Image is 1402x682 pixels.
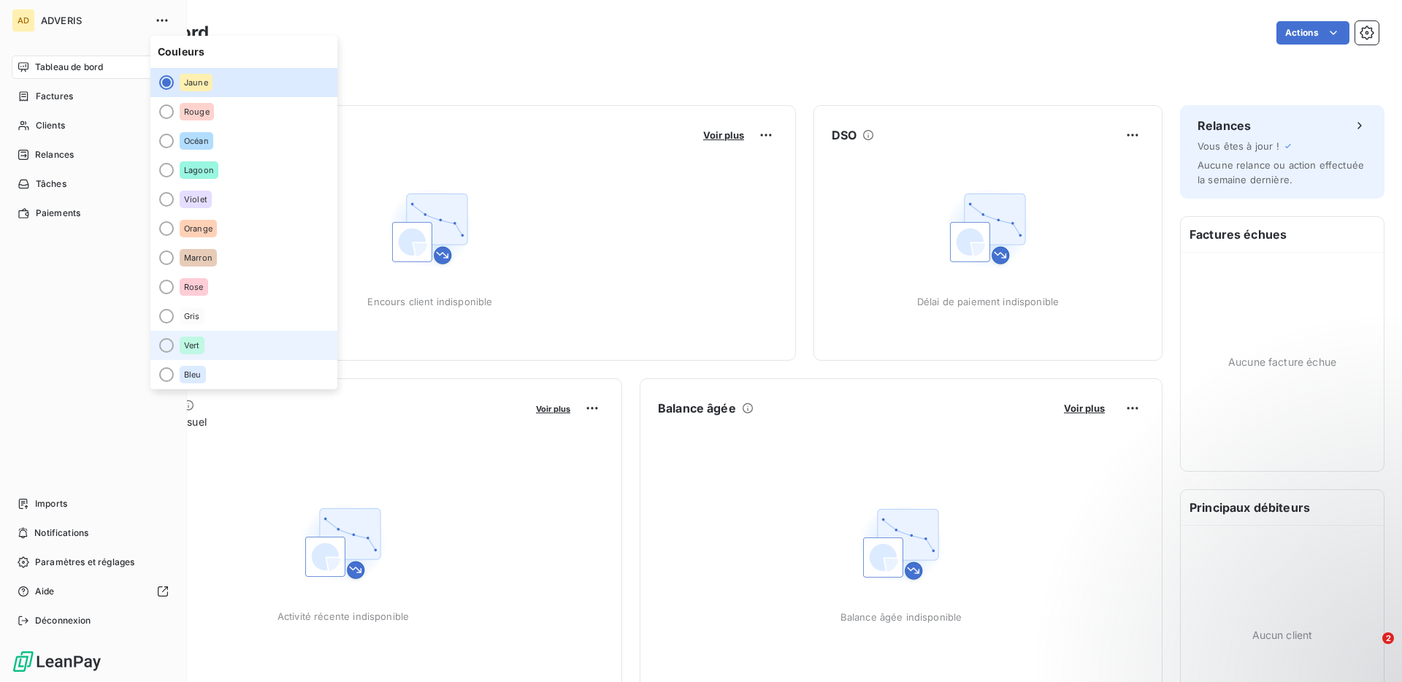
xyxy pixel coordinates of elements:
span: Marron [184,253,212,262]
span: Océan [184,137,209,145]
span: Orange [184,224,212,233]
span: Aucune relance ou action effectuée la semaine dernière. [1198,159,1364,185]
span: Vert [184,341,200,350]
span: Déconnexion [35,614,91,627]
iframe: Intercom notifications message [1110,540,1402,643]
span: Lagoon [184,166,214,175]
span: Factures [36,90,73,103]
button: Voir plus [699,129,748,142]
img: Empty state [296,497,390,590]
span: Voir plus [1064,402,1105,414]
h6: DSO [832,126,857,144]
button: Actions [1276,21,1349,45]
span: Chiffre d'affaires mensuel [83,414,526,429]
span: Rose [184,283,204,291]
span: Couleurs [150,36,337,68]
span: Clients [36,119,65,132]
span: Gris [184,312,200,321]
iframe: Intercom live chat [1352,632,1387,667]
span: ADVERIS [41,15,146,26]
img: Empty state [941,182,1035,275]
span: Jaune [184,78,208,87]
span: Balance âgée indisponible [840,611,962,623]
span: Aucune facture échue [1228,354,1336,369]
span: Paiements [36,207,80,220]
h6: Factures échues [1181,217,1384,252]
a: Aide [12,580,175,603]
span: Tableau de bord [35,61,103,74]
span: Relances [35,148,74,161]
span: Bleu [184,370,202,379]
div: AD [12,9,35,32]
img: Empty state [854,497,948,591]
span: Activité récente indisponible [277,610,409,622]
img: Empty state [383,182,477,275]
span: Délai de paiement indisponible [917,296,1060,307]
span: Tâches [36,177,66,191]
span: Notifications [34,526,88,540]
span: 2 [1382,632,1394,644]
button: Voir plus [1060,402,1109,415]
span: Paramètres et réglages [35,556,134,569]
span: Rouge [184,107,210,116]
span: Voir plus [703,129,744,141]
span: Vous êtes à jour ! [1198,140,1279,152]
span: Encours client indisponible [367,296,492,307]
button: Voir plus [532,402,575,415]
h6: Relances [1198,117,1251,134]
span: Voir plus [536,404,570,414]
span: Violet [184,195,207,204]
span: Aide [35,585,55,598]
h6: Balance âgée [658,399,736,417]
span: Imports [35,497,67,510]
h6: Principaux débiteurs [1181,490,1384,525]
img: Logo LeanPay [12,650,102,673]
